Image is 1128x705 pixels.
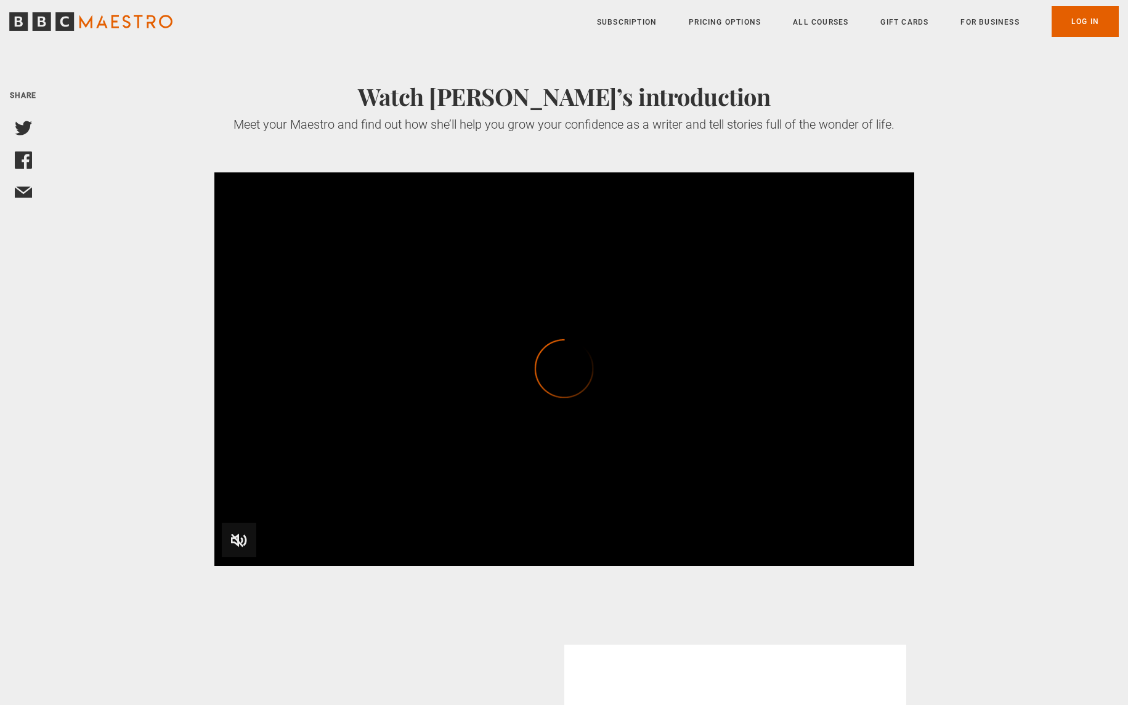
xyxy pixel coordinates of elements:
[597,16,657,28] a: Subscription
[960,16,1019,28] a: For business
[689,16,761,28] a: Pricing Options
[597,6,1119,37] nav: Primary
[880,16,928,28] a: Gift Cards
[222,523,256,557] button: Unmute
[1052,6,1119,37] a: Log In
[9,12,172,31] svg: BBC Maestro
[10,91,37,100] span: Share
[214,172,914,566] video-js: Video Player
[214,116,914,133] div: Meet your Maestro and find out how she’ll help you grow your confidence as a writer and tell stor...
[793,16,848,28] a: All Courses
[214,83,914,111] h2: Watch [PERSON_NAME]’s introduction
